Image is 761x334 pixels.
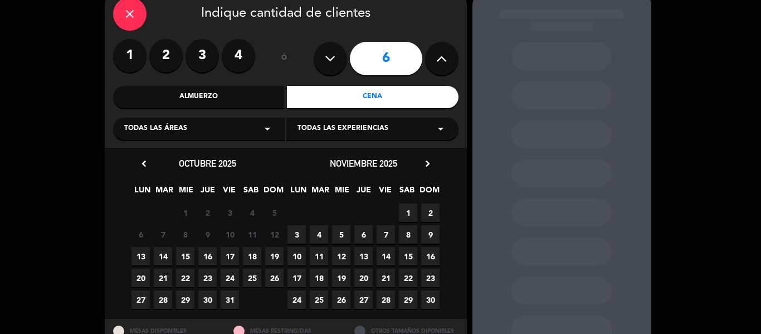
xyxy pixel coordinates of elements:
span: JUE [354,183,373,202]
span: 23 [198,269,217,287]
span: 28 [377,291,395,309]
span: 25 [243,269,261,287]
span: 11 [310,247,328,265]
i: chevron_right [422,158,433,170]
i: chevron_left [138,158,150,170]
span: 20 [354,269,373,287]
span: 6 [131,225,150,244]
span: SAB [398,183,416,202]
span: 19 [265,247,284,265]
span: 5 [332,225,350,244]
span: 30 [198,291,217,309]
span: 4 [310,225,328,244]
span: 8 [176,225,194,244]
div: Cena [287,86,458,108]
span: 24 [221,269,239,287]
label: 2 [149,39,183,72]
span: 12 [265,225,284,244]
span: 27 [354,291,373,309]
span: SAB [242,183,260,202]
span: octubre 2025 [179,158,236,169]
div: Almuerzo [113,86,285,108]
span: 16 [198,247,217,265]
span: MAR [311,183,329,202]
span: DOM [264,183,282,202]
span: 19 [332,269,350,287]
span: 2 [198,204,217,222]
span: VIE [220,183,238,202]
span: 18 [310,269,328,287]
span: 2 [421,204,440,222]
span: 17 [221,247,239,265]
span: 29 [176,291,194,309]
span: 9 [198,225,217,244]
span: 21 [154,269,172,287]
span: 15 [176,247,194,265]
span: Todas las experiencias [297,123,388,134]
span: 7 [154,225,172,244]
span: VIE [376,183,394,202]
span: 14 [154,247,172,265]
span: 17 [287,269,306,287]
span: 18 [243,247,261,265]
span: 25 [310,291,328,309]
span: 13 [354,247,373,265]
span: 26 [332,291,350,309]
span: 4 [243,204,261,222]
span: LUN [133,183,152,202]
span: 14 [377,247,395,265]
span: 7 [377,225,395,244]
span: 16 [421,247,440,265]
span: LUN [289,183,308,202]
i: arrow_drop_down [261,122,274,135]
span: MAR [155,183,173,202]
span: 27 [131,291,150,309]
label: 1 [113,39,147,72]
span: 29 [399,291,417,309]
span: 15 [399,247,417,265]
span: 3 [221,204,239,222]
span: 26 [265,269,284,287]
span: 8 [399,225,417,244]
span: 6 [354,225,373,244]
span: MIE [333,183,351,202]
span: 5 [265,204,284,222]
span: 31 [221,291,239,309]
span: 21 [377,269,395,287]
span: 9 [421,225,440,244]
span: 28 [154,291,172,309]
span: 22 [399,269,417,287]
span: 30 [421,291,440,309]
i: arrow_drop_down [434,122,447,135]
span: noviembre 2025 [330,158,397,169]
span: 1 [176,204,194,222]
div: ó [266,39,303,78]
span: 3 [287,225,306,244]
span: MIE [177,183,195,202]
span: 11 [243,225,261,244]
span: 10 [221,225,239,244]
i: close [123,7,136,21]
span: 23 [421,269,440,287]
span: DOM [419,183,438,202]
span: 24 [287,291,306,309]
span: 13 [131,247,150,265]
span: 22 [176,269,194,287]
span: 12 [332,247,350,265]
span: 1 [399,204,417,222]
span: 20 [131,269,150,287]
span: JUE [198,183,217,202]
span: 10 [287,247,306,265]
label: 3 [186,39,219,72]
span: Todas las áreas [124,123,187,134]
label: 4 [222,39,255,72]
